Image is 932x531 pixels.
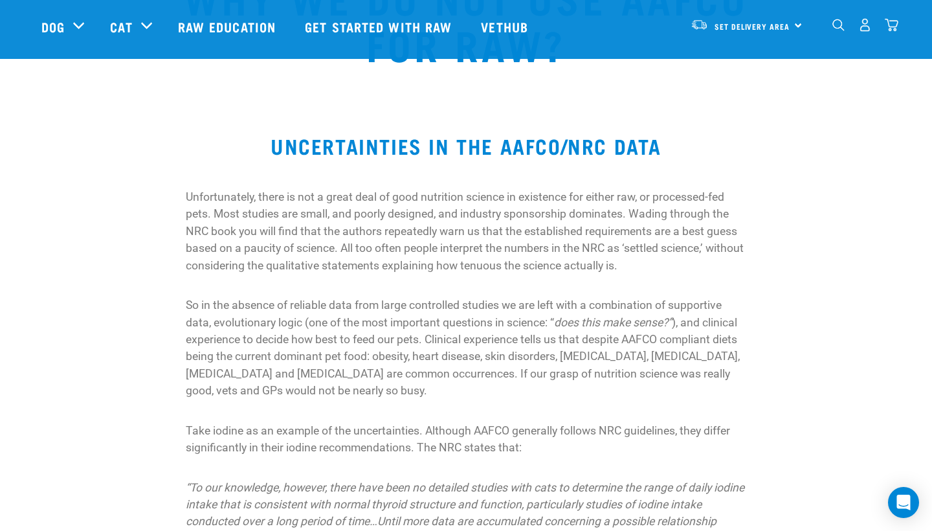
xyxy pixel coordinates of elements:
[165,1,292,52] a: Raw Education
[468,1,544,52] a: Vethub
[186,297,747,399] p: So in the absence of reliable data from large controlled studies we are left with a combination o...
[715,24,790,28] span: Set Delivery Area
[832,19,845,31] img: home-icon-1@2x.png
[885,18,898,32] img: home-icon@2x.png
[186,422,747,457] p: Take iodine as an example of the uncertainties. Although AAFCO generally follows NRC guidelines, ...
[186,188,747,274] p: Unfortunately, there is not a great deal of good nutrition science in existence for either raw, o...
[110,17,132,36] a: Cat
[858,18,872,32] img: user.png
[41,17,65,36] a: Dog
[41,134,891,157] h2: Uncertainties in the AAFCO/NRC data
[554,316,672,329] em: does this make sense?”
[691,19,708,30] img: van-moving.png
[888,487,919,518] div: Open Intercom Messenger
[292,1,468,52] a: Get started with Raw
